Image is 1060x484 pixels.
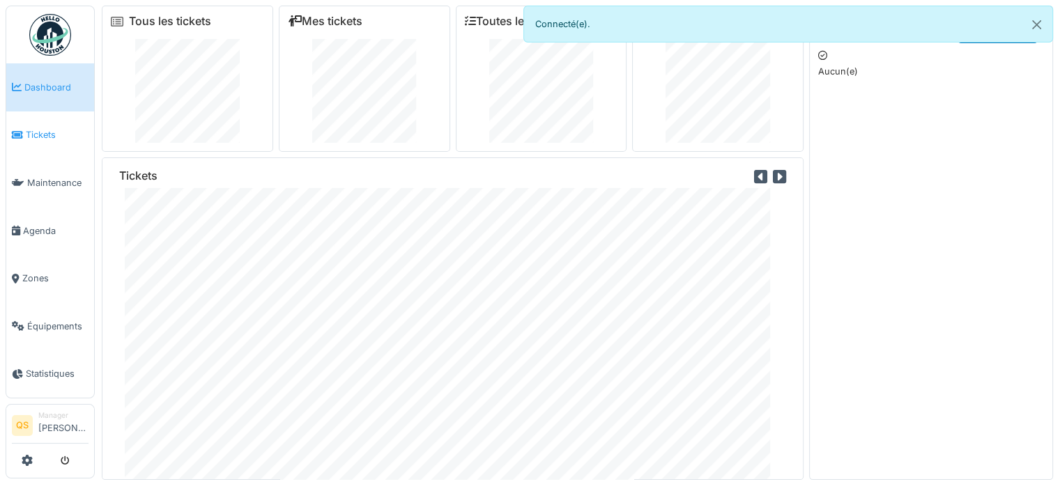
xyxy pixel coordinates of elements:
[818,65,1044,78] p: Aucun(e)
[6,63,94,111] a: Dashboard
[26,367,89,380] span: Statistiques
[27,320,89,333] span: Équipements
[6,350,94,398] a: Statistiques
[12,410,89,444] a: QS Manager[PERSON_NAME]
[38,410,89,440] li: [PERSON_NAME]
[288,15,362,28] a: Mes tickets
[29,14,71,56] img: Badge_color-CXgf-gQk.svg
[1021,6,1052,43] button: Close
[523,6,1054,42] div: Connecté(e).
[12,415,33,436] li: QS
[6,207,94,255] a: Agenda
[23,224,89,237] span: Agenda
[119,169,158,182] h6: Tickets
[6,254,94,302] a: Zones
[38,410,89,421] div: Manager
[6,302,94,350] a: Équipements
[24,81,89,94] span: Dashboard
[6,111,94,159] a: Tickets
[22,272,89,285] span: Zones
[6,159,94,207] a: Maintenance
[465,15,569,28] a: Toutes les tâches
[26,128,89,141] span: Tickets
[27,176,89,189] span: Maintenance
[129,15,211,28] a: Tous les tickets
